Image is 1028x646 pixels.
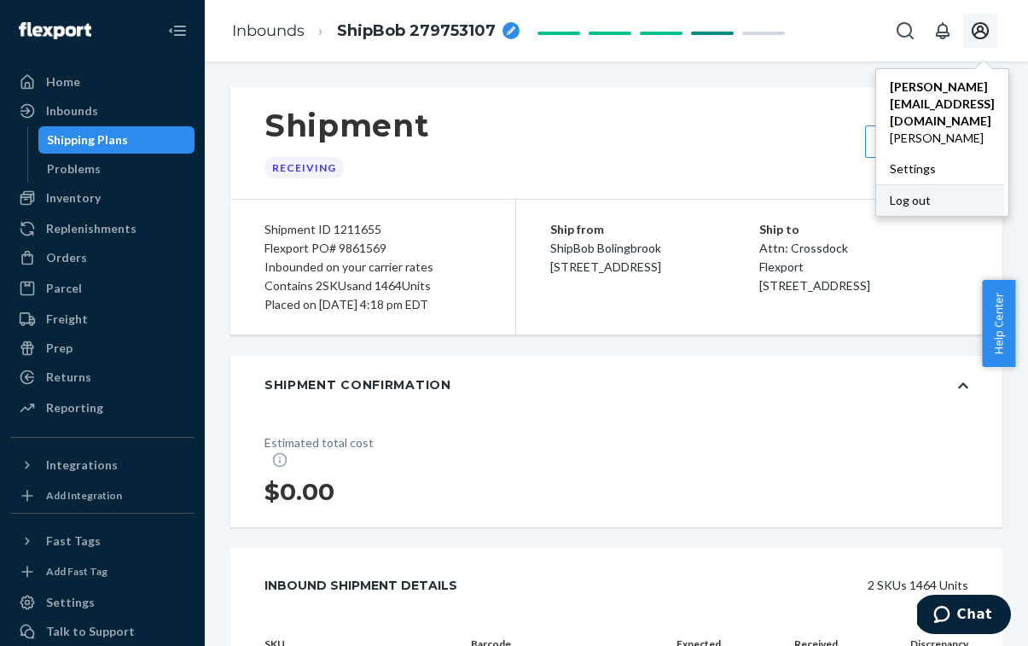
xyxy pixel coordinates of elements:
[264,434,389,469] p: Estimated total cost
[10,335,195,362] a: Prep
[890,79,995,130] span: [PERSON_NAME][EMAIL_ADDRESS][DOMAIN_NAME]
[10,562,195,582] a: Add Fast Tag
[888,14,922,48] button: Open Search Box
[982,280,1015,367] button: Help Center
[10,364,195,391] a: Returns
[759,278,870,293] span: [STREET_ADDRESS]
[46,311,88,328] div: Freight
[46,564,107,579] div: Add Fast Tag
[10,275,195,302] a: Parcel
[550,220,759,239] p: Ship from
[876,154,1008,184] a: Settings
[46,280,82,297] div: Parcel
[46,220,136,237] div: Replenishments
[47,160,101,178] div: Problems
[337,20,496,43] span: ShipBob 279753107
[19,22,91,39] img: Flexport logo
[10,394,195,422] a: Reporting
[550,241,661,274] span: ShipBob Bolingbrook [STREET_ADDRESS]
[264,157,344,178] div: Receiving
[963,14,997,48] button: Open account menu
[759,258,968,276] p: Flexport
[264,276,481,295] div: Contains 2 SKUs and 1464 Units
[46,533,101,550] div: Fast Tags
[264,376,451,393] div: Shipment Confirmation
[264,239,481,258] div: Flexport PO# 9861569
[46,102,98,119] div: Inbounds
[10,589,195,616] a: Settings
[46,249,87,266] div: Orders
[10,215,195,242] a: Replenishments
[264,568,457,602] div: Inbound Shipment Details
[876,184,1004,216] button: Log out
[10,618,195,645] button: Talk to Support
[264,476,389,507] h1: $0.00
[232,21,305,40] a: Inbounds
[10,486,195,506] a: Add Integration
[759,220,968,239] p: Ship to
[264,295,481,314] div: Placed on [DATE] 4:18 pm EDT
[10,244,195,271] a: Orders
[264,108,429,143] h1: Shipment
[38,155,195,183] a: Problems
[926,14,960,48] button: Open notifications
[10,451,195,479] button: Integrations
[46,399,103,416] div: Reporting
[46,340,73,357] div: Prep
[264,220,481,239] div: Shipment ID 1211655
[38,126,195,154] a: Shipping Plans
[46,457,118,474] div: Integrations
[10,306,195,333] a: Freight
[46,623,135,640] div: Talk to Support
[46,369,91,386] div: Returns
[160,14,195,48] button: Close Navigation
[10,184,195,212] a: Inventory
[264,258,481,276] div: Inbounded on your carrier rates
[46,488,122,503] div: Add Integration
[46,73,80,90] div: Home
[890,130,995,147] span: [PERSON_NAME]
[218,6,533,56] ol: breadcrumbs
[496,568,968,602] div: 2 SKUs 1464 Units
[47,131,128,148] div: Shipping Plans
[10,97,195,125] a: Inbounds
[10,68,195,96] a: Home
[10,527,195,555] button: Fast Tags
[917,595,1011,637] iframe: Opens a widget where you can chat to one of our agents
[46,189,101,207] div: Inventory
[46,594,95,611] div: Settings
[759,239,968,258] p: Attn: Crossdock
[876,72,1008,154] a: [PERSON_NAME][EMAIL_ADDRESS][DOMAIN_NAME][PERSON_NAME]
